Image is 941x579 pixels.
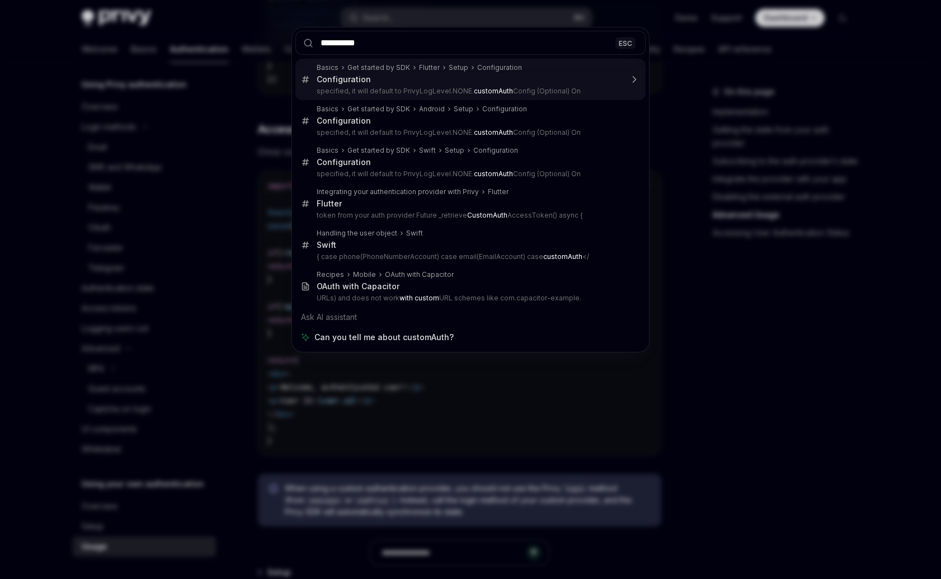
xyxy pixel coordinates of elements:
div: Setup [445,146,464,155]
b: with custom [399,294,439,302]
div: Configuration [473,146,518,155]
div: Handling the user object [317,229,397,238]
div: Swift [419,146,436,155]
p: specified, it will default to PrivyLogLevel.NONE. Config (Optional) On [317,170,622,178]
div: Recipes [317,270,344,279]
b: CustomAuth [467,211,507,219]
div: ESC [615,37,636,49]
b: customAuth [474,87,513,95]
div: Configuration [317,157,371,167]
div: Android [419,105,445,114]
mark: </ [543,252,589,261]
b: customAuth [474,128,513,136]
div: Get started by SDK [347,146,410,155]
p: { case phone(PhoneNumberAccount) case email(EmailAccount) case [317,252,622,261]
div: Setup [454,105,473,114]
div: Basics [317,63,338,72]
span: Can you tell me about customAuth? [314,332,454,343]
p: specified, it will default to PrivyLogLevel.NONE. Config (Optional) On [317,128,622,137]
p: URLs) and does not work URL schemes like com.capacitor-example. [317,294,622,303]
b: customAuth [474,170,513,178]
div: Setup [449,63,468,72]
p: specified, it will default to PrivyLogLevel.NONE. Config (Optional) On [317,87,622,96]
div: Mobile [353,270,376,279]
div: Basics [317,105,338,114]
div: Configuration [482,105,527,114]
div: Swift [317,240,336,250]
div: OAuth with Capacitor [317,281,399,291]
div: Get started by SDK [347,63,410,72]
div: Flutter [317,199,342,209]
div: Get started by SDK [347,105,410,114]
div: Flutter [419,63,440,72]
b: customAuth [543,252,582,261]
div: Swift [406,229,423,238]
div: Configuration [317,74,371,84]
div: Ask AI assistant [295,307,646,327]
div: Configuration [477,63,522,72]
div: OAuth with Capacitor [385,270,454,279]
div: Flutter [488,187,509,196]
div: Configuration [317,116,371,126]
div: Basics [317,146,338,155]
p: token from your auth provider Future _retrieve AccessToken() async { [317,211,622,220]
div: Integrating your authentication provider with Privy [317,187,479,196]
